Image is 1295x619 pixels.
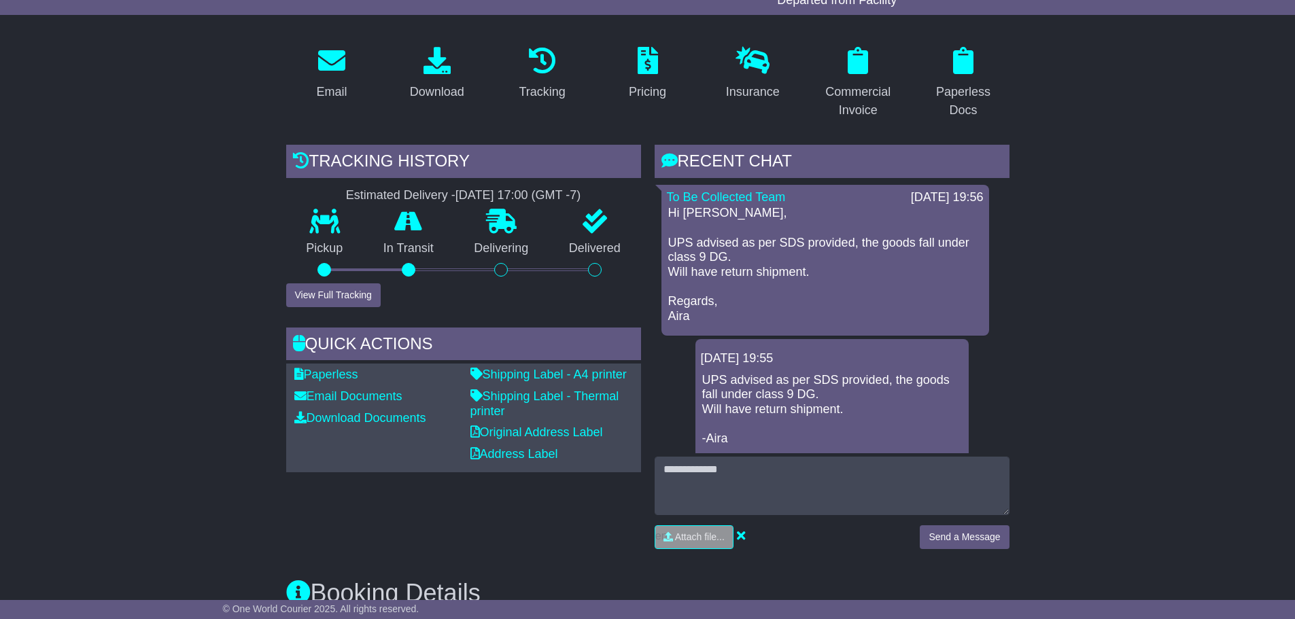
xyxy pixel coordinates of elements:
a: Email [307,42,356,106]
p: Delivering [454,241,549,256]
h3: Booking Details [286,580,1009,607]
p: Hi [PERSON_NAME], UPS advised as per SDS provided, the goods fall under class 9 DG. Will have ret... [668,206,982,323]
a: Download [401,42,473,106]
p: Pickup [286,241,364,256]
a: Pricing [620,42,675,106]
div: Commercial Invoice [821,83,895,120]
a: Shipping Label - A4 printer [470,368,627,381]
a: Paperless Docs [918,42,1009,124]
a: Original Address Label [470,425,603,439]
div: Email [316,83,347,101]
p: Delivered [549,241,641,256]
a: Download Documents [294,411,426,425]
a: Email Documents [294,389,402,403]
a: Paperless [294,368,358,381]
p: In Transit [363,241,454,256]
a: To Be Collected Team [667,190,786,204]
a: Shipping Label - Thermal printer [470,389,619,418]
div: Tracking history [286,145,641,181]
div: [DATE] 17:00 (GMT -7) [455,188,581,203]
a: Address Label [470,447,558,461]
div: Download [410,83,464,101]
div: [DATE] 19:55 [701,351,963,366]
button: Send a Message [920,525,1009,549]
a: Commercial Invoice [812,42,904,124]
span: © One World Courier 2025. All rights reserved. [223,603,419,614]
div: Paperless Docs [927,83,1001,120]
div: Quick Actions [286,328,641,364]
div: Estimated Delivery - [286,188,641,203]
a: Insurance [717,42,789,106]
div: RECENT CHAT [655,145,1009,181]
button: View Full Tracking [286,283,381,307]
div: Tracking [519,83,565,101]
div: Pricing [629,83,666,101]
div: Insurance [726,83,780,101]
a: Tracking [510,42,574,106]
p: UPS advised as per SDS provided, the goods fall under class 9 DG. Will have return shipment. -Aira [702,373,962,446]
div: [DATE] 19:56 [911,190,984,205]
